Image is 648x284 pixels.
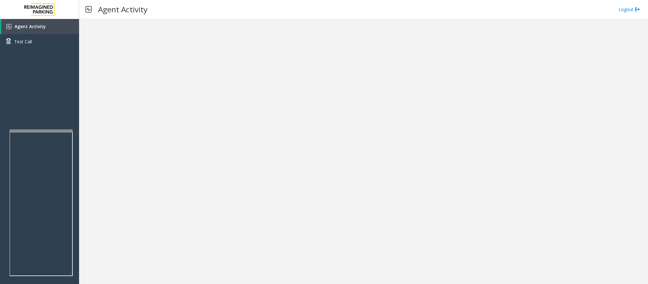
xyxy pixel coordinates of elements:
h3: Agent Activity [95,2,151,17]
a: Agent Activity [1,19,79,34]
img: 'icon' [6,24,11,29]
a: Logout [619,6,640,13]
img: logout [635,6,640,13]
span: Agent Activity [15,23,46,29]
img: pageIcon [85,2,92,17]
span: Test Call [14,38,32,45]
